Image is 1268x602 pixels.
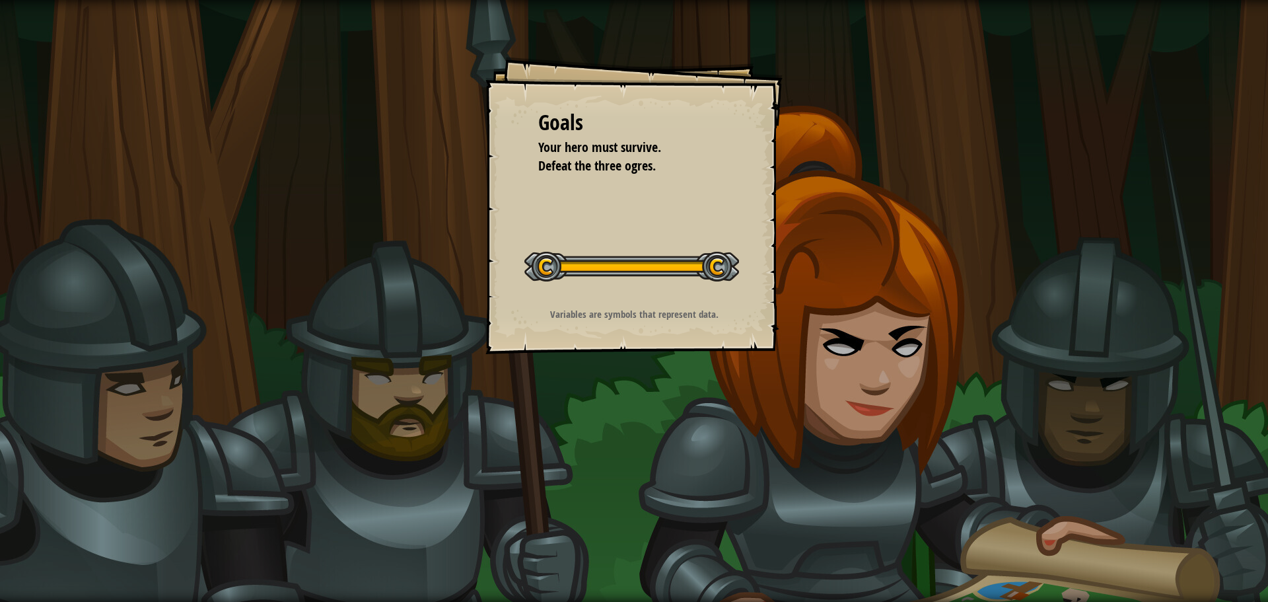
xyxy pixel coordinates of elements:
[502,307,767,321] p: Variables are symbols that represent data.
[538,157,656,174] span: Defeat the three ogres.
[522,157,726,176] li: Defeat the three ogres.
[522,138,726,157] li: Your hero must survive.
[538,138,661,156] span: Your hero must survive.
[538,108,730,138] div: Goals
